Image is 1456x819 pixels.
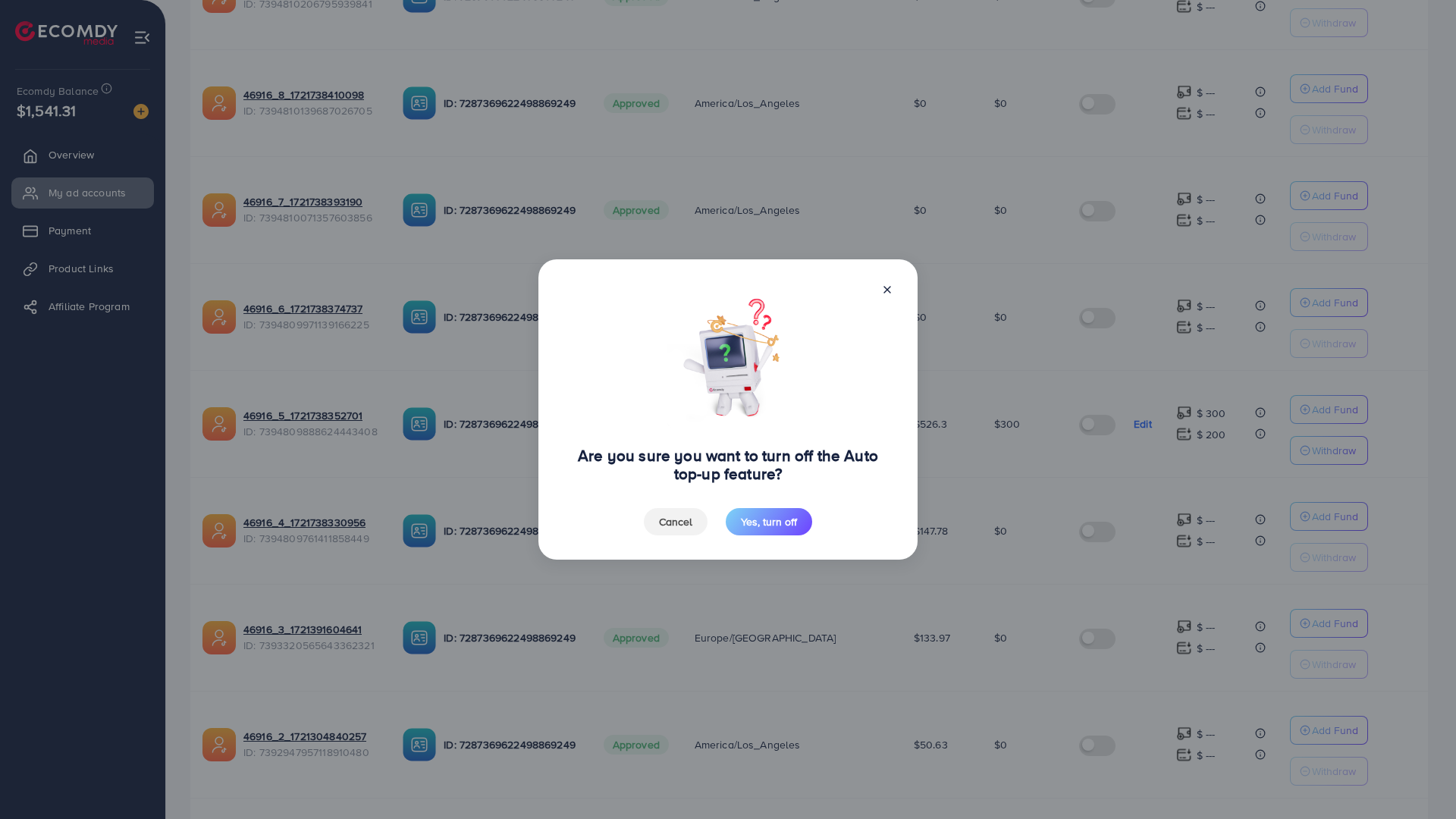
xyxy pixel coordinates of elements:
span: Cancel [659,514,692,529]
img: bg-confirm-turn-off.46796951.png [666,296,802,428]
iframe: Chat [1392,751,1445,808]
button: Yes, turn off [726,508,812,535]
button: Cancel [644,508,708,535]
h4: Are you sure you want to turn off the Auto top-up feature? [563,447,893,484]
span: Yes, turn off [741,514,797,529]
